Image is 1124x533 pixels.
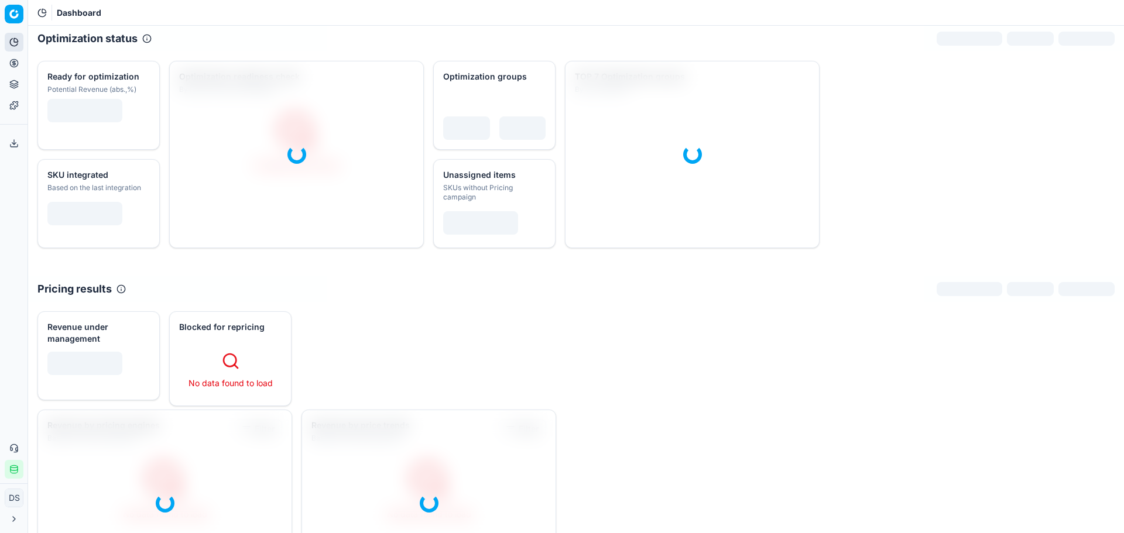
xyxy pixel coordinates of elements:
div: Based on the last integration [47,183,148,192]
div: Potential Revenue (abs.,%) [47,85,148,94]
h2: Pricing results [37,281,112,297]
div: SKU integrated [47,169,148,181]
h2: Optimization status [37,30,138,47]
span: Dashboard [57,7,101,19]
div: Unassigned items [443,169,543,181]
div: Blocked for repricing [179,321,279,333]
button: DS [5,489,23,507]
div: Ready for optimization [47,71,148,82]
div: SKUs without Pricing campaign [443,183,543,202]
div: Optimization groups [443,71,543,82]
span: DS [5,489,23,507]
div: No data found to load [186,377,275,389]
div: Revenue under management [47,321,148,345]
nav: breadcrumb [57,7,101,19]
